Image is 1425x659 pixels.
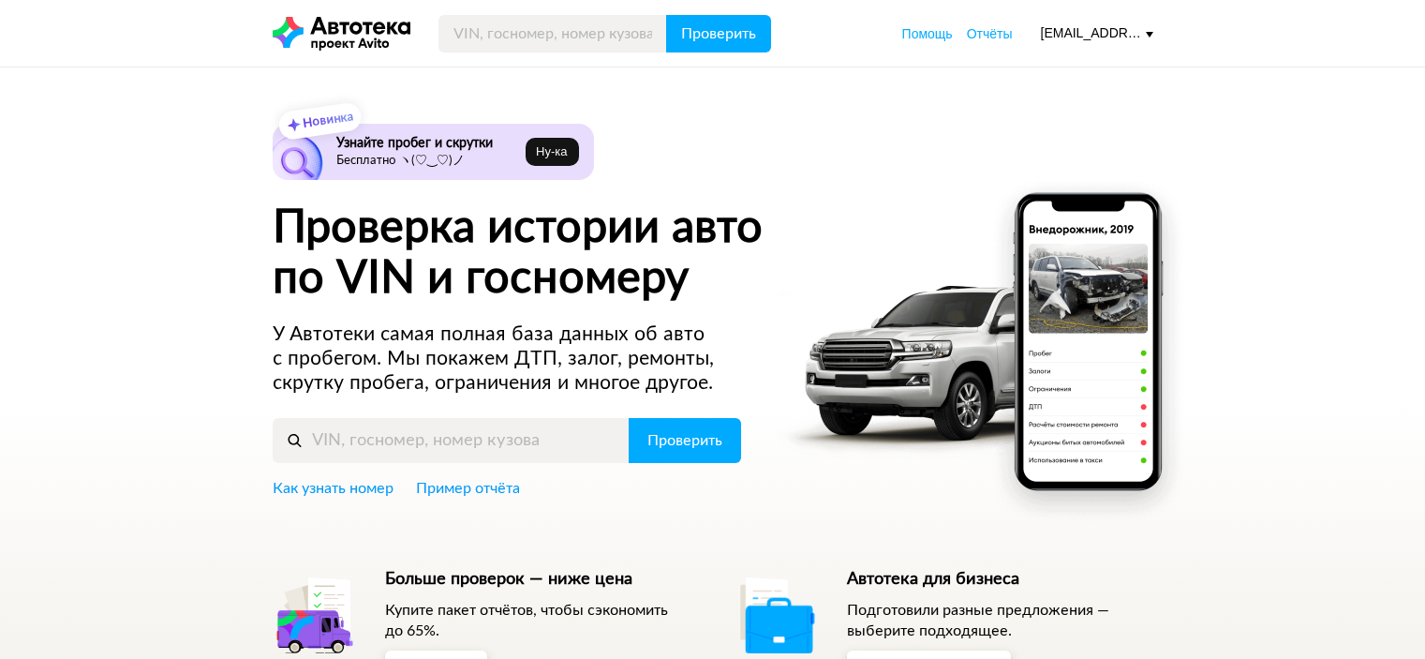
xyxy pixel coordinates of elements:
span: Ну‑ка [536,144,567,159]
input: VIN, госномер, номер кузова [273,418,630,463]
span: Помощь [902,26,953,41]
a: Как узнать номер [273,478,393,499]
p: У Автотеки самая полная база данных об авто с пробегом. Мы покажем ДТП, залог, ремонты, скрутку п... [273,322,743,396]
h6: Узнайте пробег и скрутки [336,135,519,152]
p: Подготовили разные предложения — выберите подходящее. [847,600,1153,641]
a: Помощь [902,24,953,43]
input: VIN, госномер, номер кузова [438,15,667,52]
a: Отчёты [967,24,1013,43]
span: Проверить [681,26,756,41]
h1: Проверка истории авто по VIN и госномеру [273,202,832,304]
button: Проверить [666,15,771,52]
strong: Новинка [302,111,353,130]
button: Проверить [629,418,741,463]
a: Пример отчёта [416,478,520,499]
span: Проверить [647,433,722,448]
span: Отчёты [967,26,1013,41]
h5: Автотека для бизнеса [847,569,1153,590]
div: [EMAIL_ADDRESS][DOMAIN_NAME] [1041,24,1153,42]
p: Купите пакет отчётов, чтобы сэкономить до 65%. [385,600,691,641]
p: Бесплатно ヽ(♡‿♡)ノ [336,154,519,169]
h5: Больше проверок — ниже цена [385,569,691,590]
